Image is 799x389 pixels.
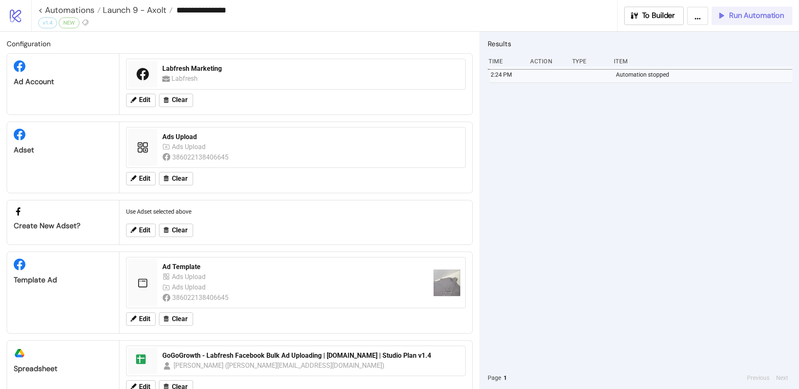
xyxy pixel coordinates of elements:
div: Ads Upload [162,132,460,142]
div: Template Ad [14,275,112,285]
span: To Builder [642,11,675,20]
a: Launch 9 - Axolt [101,6,173,14]
div: Labfresh [171,73,200,84]
span: Clear [172,175,188,182]
div: Ad Account [14,77,112,87]
span: Clear [172,227,188,234]
div: 386022138406645 [172,292,230,303]
span: Run Automation [729,11,784,20]
button: Edit [126,172,156,185]
a: < Automations [38,6,101,14]
div: Item [613,53,792,69]
div: Automation stopped [615,67,794,82]
div: Action [529,53,565,69]
button: Edit [126,224,156,237]
div: Time [488,53,524,69]
div: [PERSON_NAME] ([PERSON_NAME][EMAIL_ADDRESS][DOMAIN_NAME]) [174,360,385,371]
h2: Configuration [7,38,473,49]
div: GoGoGrowth - Labfresh Facebook Bulk Ad Uploading | [DOMAIN_NAME] | Studio Plan v1.4 [162,351,460,360]
h2: Results [488,38,792,49]
div: NEW [59,17,79,28]
div: 386022138406645 [172,152,230,162]
button: Clear [159,94,193,107]
div: Labfresh Marketing [162,64,460,73]
span: Clear [172,96,188,104]
span: Edit [139,227,150,234]
div: Spreadsheet [14,364,112,374]
div: Ad Template [162,262,427,272]
div: 2:24 PM [490,67,526,82]
button: 1 [501,373,509,382]
button: Clear [159,224,193,237]
button: Edit [126,312,156,326]
span: Page [488,373,501,382]
span: Edit [139,315,150,323]
span: Clear [172,315,188,323]
span: Launch 9 - Axolt [101,5,166,15]
div: Create new adset? [14,221,112,231]
button: Run Automation [712,7,792,25]
button: To Builder [624,7,684,25]
button: Clear [159,172,193,185]
div: v1.4 [38,17,57,28]
button: ... [687,7,708,25]
span: Edit [139,96,150,104]
button: Clear [159,312,193,326]
img: https://scontent-fra3-1.xx.fbcdn.net/v/t15.13418-10/438228590_368637219508900_4355845514892015597... [434,269,460,296]
div: Ads Upload [172,282,208,292]
div: Adset [14,145,112,155]
div: Use Adset selected above [123,204,469,219]
button: Previous [744,373,772,382]
span: Edit [139,175,150,182]
div: Type [571,53,607,69]
div: Ads Upload [172,272,208,282]
button: Next [774,373,791,382]
div: Ads Upload [172,142,208,152]
button: Edit [126,94,156,107]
